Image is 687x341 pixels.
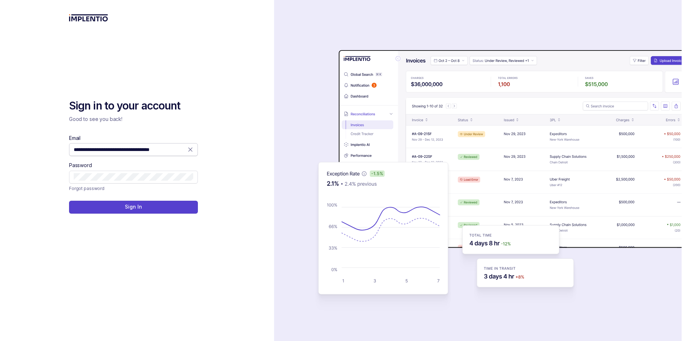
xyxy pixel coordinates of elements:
[69,185,104,192] p: Forgot password
[69,162,92,169] label: Password
[69,99,198,113] h2: Sign in to your account
[69,116,198,123] p: Good to see you back!
[69,135,81,142] label: Email
[125,203,142,210] p: Sign In
[69,185,104,192] a: Link Forgot password
[69,14,108,21] img: logo
[69,201,198,214] button: Sign In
